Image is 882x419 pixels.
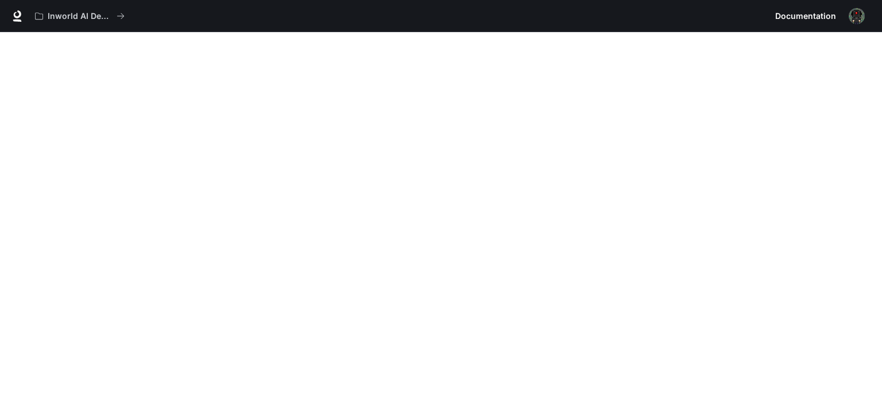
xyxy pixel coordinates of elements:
[771,5,841,28] a: Documentation
[48,11,112,21] p: Inworld AI Demos
[775,9,836,24] span: Documentation
[849,8,865,24] img: User avatar
[30,5,130,28] button: All workspaces
[845,5,868,28] button: User avatar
